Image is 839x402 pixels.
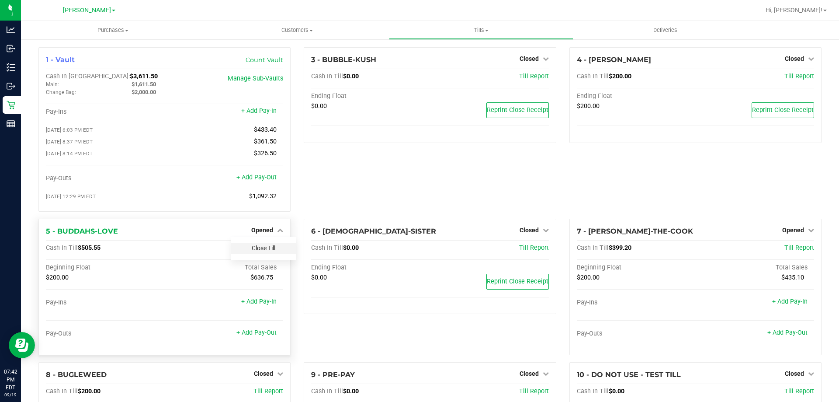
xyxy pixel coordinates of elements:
[21,21,205,39] a: Purchases
[487,278,548,285] span: Reprint Close Receipt
[311,227,436,235] span: 6 - [DEMOGRAPHIC_DATA]-SISTER
[486,274,549,290] button: Reprint Close Receipt
[577,92,696,100] div: Ending Float
[784,244,814,252] a: Till Report
[46,139,93,145] span: [DATE] 8:37 PM EDT
[520,370,539,377] span: Closed
[254,370,273,377] span: Closed
[311,56,376,64] span: 3 - BUBBLE-KUSH
[785,370,804,377] span: Closed
[782,227,804,234] span: Opened
[46,227,118,235] span: 5 - BUDDAHS-LOVE
[785,55,804,62] span: Closed
[228,75,283,82] a: Manage Sub-Vaults
[78,388,101,395] span: $200.00
[577,264,696,272] div: Beginning Float
[311,92,430,100] div: Ending Float
[9,332,35,358] iframe: Resource center
[21,26,205,34] span: Purchases
[253,388,283,395] span: Till Report
[752,106,814,114] span: Reprint Close Receipt
[519,244,549,252] a: Till Report
[46,150,93,157] span: [DATE] 8:14 PM EDT
[486,102,549,118] button: Reprint Close Receipt
[46,371,107,379] span: 8 - BUGLEWEED
[343,388,359,395] span: $0.00
[311,274,327,281] span: $0.00
[343,244,359,252] span: $0.00
[577,73,609,80] span: Cash In Till
[7,44,15,53] inline-svg: Inbound
[577,299,696,307] div: Pay-Ins
[311,371,355,379] span: 9 - PRE-PAY
[4,392,17,398] p: 09/19
[311,264,430,272] div: Ending Float
[7,25,15,34] inline-svg: Analytics
[7,82,15,91] inline-svg: Outbound
[311,73,343,80] span: Cash In Till
[46,56,75,64] span: 1 - Vault
[752,102,814,118] button: Reprint Close Receipt
[46,81,59,87] span: Main:
[46,244,78,252] span: Cash In Till
[250,274,273,281] span: $636.75
[46,108,165,116] div: Pay-Ins
[766,7,822,14] span: Hi, [PERSON_NAME]!
[46,388,78,395] span: Cash In Till
[389,21,573,39] a: Tills
[519,73,549,80] a: Till Report
[577,371,681,379] span: 10 - DO NOT USE - TEST TILL
[254,126,277,133] span: $433.40
[236,174,277,181] a: + Add Pay-Out
[784,388,814,395] a: Till Report
[343,73,359,80] span: $0.00
[46,264,165,272] div: Beginning Float
[130,73,158,80] span: $3,611.50
[241,298,277,305] a: + Add Pay-In
[46,127,93,133] span: [DATE] 6:03 PM EDT
[249,192,277,200] span: $1,092.32
[520,55,539,62] span: Closed
[165,264,284,272] div: Total Sales
[311,388,343,395] span: Cash In Till
[609,244,631,252] span: $399.20
[132,81,156,87] span: $1,611.50
[7,119,15,128] inline-svg: Reports
[205,26,388,34] span: Customers
[311,244,343,252] span: Cash In Till
[132,89,156,95] span: $2,000.00
[577,388,609,395] span: Cash In Till
[252,245,275,252] a: Close Till
[577,227,693,235] span: 7 - [PERSON_NAME]-THE-COOK
[46,274,69,281] span: $200.00
[7,63,15,72] inline-svg: Inventory
[389,26,572,34] span: Tills
[46,330,165,338] div: Pay-Outs
[487,106,548,114] span: Reprint Close Receipt
[46,299,165,307] div: Pay-Ins
[236,329,277,336] a: + Add Pay-Out
[46,73,130,80] span: Cash In [GEOGRAPHIC_DATA]:
[577,274,600,281] span: $200.00
[246,56,283,64] a: Count Vault
[609,388,624,395] span: $0.00
[609,73,631,80] span: $200.00
[781,274,804,281] span: $435.10
[641,26,689,34] span: Deliveries
[577,56,651,64] span: 4 - [PERSON_NAME]
[695,264,814,272] div: Total Sales
[577,102,600,110] span: $200.00
[46,175,165,182] div: Pay-Outs
[577,330,696,338] div: Pay-Outs
[46,89,76,95] span: Change Bag:
[519,388,549,395] a: Till Report
[311,102,327,110] span: $0.00
[254,150,277,157] span: $326.50
[46,193,96,199] span: [DATE] 12:29 PM EDT
[767,329,808,336] a: + Add Pay-Out
[784,73,814,80] a: Till Report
